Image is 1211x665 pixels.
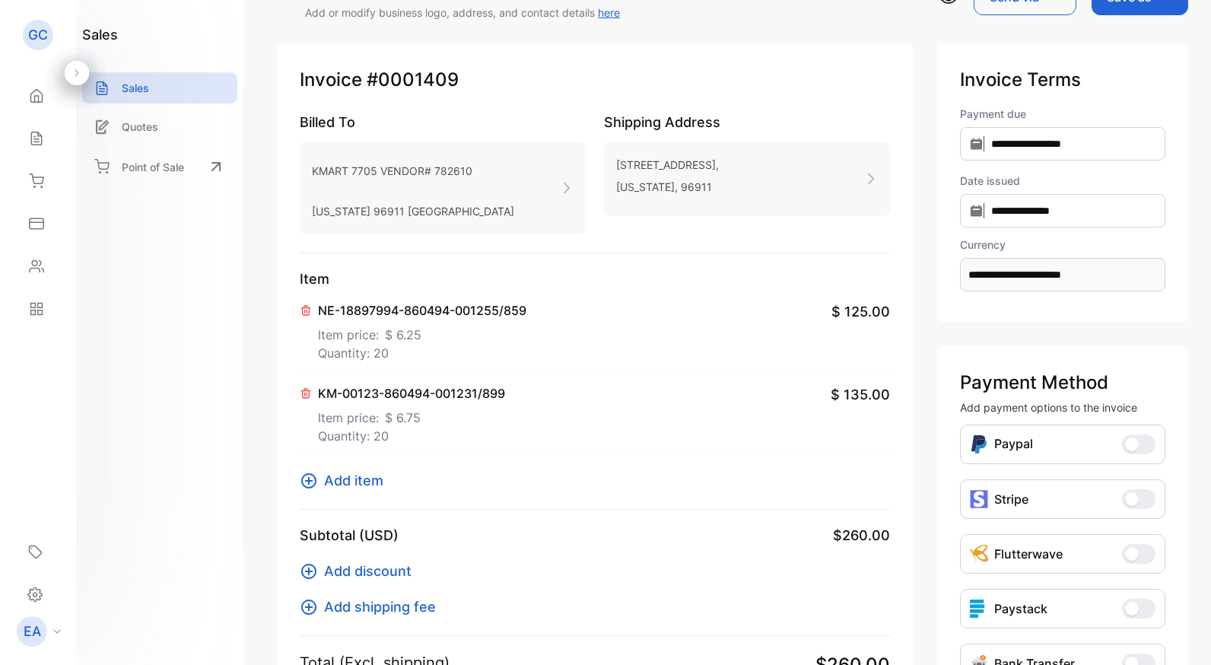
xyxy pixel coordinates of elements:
[367,66,459,94] span: #0001409
[833,525,890,546] span: $260.00
[970,490,988,508] img: icon
[831,384,890,405] span: $ 135.00
[82,72,237,103] a: Sales
[994,490,1028,508] p: Stripe
[122,119,158,135] p: Quotes
[318,301,526,320] p: NE-18897994-860494-001255/859
[300,112,586,132] p: Billed To
[82,111,237,142] a: Quotes
[318,402,505,427] p: Item price:
[318,320,526,344] p: Item price:
[300,269,890,289] p: Item
[598,6,620,19] a: here
[604,112,890,132] p: Shipping Address
[994,434,1033,454] p: Paypal
[305,5,620,21] p: Add or modify business logo, address, and contact details
[616,154,719,176] p: [STREET_ADDRESS],
[312,200,514,222] p: [US_STATE] 96911 [GEOGRAPHIC_DATA]
[960,237,1165,253] label: Currency
[82,150,237,183] a: Point of Sale
[318,344,526,362] p: Quantity: 20
[300,66,890,94] p: Invoice
[616,176,719,198] p: [US_STATE], 96911
[960,106,1165,122] label: Payment due
[82,24,118,45] h1: sales
[970,545,988,563] img: Icon
[12,6,58,52] button: Open LiveChat chat widget
[300,470,393,491] button: Add item
[324,597,436,617] span: Add shipping fee
[960,66,1165,94] p: Invoice Terms
[960,173,1165,189] label: Date issued
[970,434,988,454] img: Icon
[122,159,184,175] p: Point of Sale
[994,600,1047,618] p: Paystack
[385,409,421,427] span: $ 6.75
[312,160,514,182] p: KMART 7705 VENDOR# 782610
[300,597,445,617] button: Add shipping fee
[24,622,41,641] p: EA
[324,470,383,491] span: Add item
[385,326,421,344] span: $ 6.25
[324,561,412,581] span: Add discount
[318,427,505,445] p: Quantity: 20
[300,561,421,581] button: Add discount
[994,545,1063,563] p: Flutterwave
[318,384,505,402] p: KM-00123-860494-001231/899
[831,301,890,322] span: $ 125.00
[960,399,1165,415] p: Add payment options to the invoice
[28,25,48,45] p: GC
[970,600,988,618] img: icon
[300,525,399,546] p: Subtotal (USD)
[960,369,1165,396] p: Payment Method
[122,80,149,96] p: Sales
